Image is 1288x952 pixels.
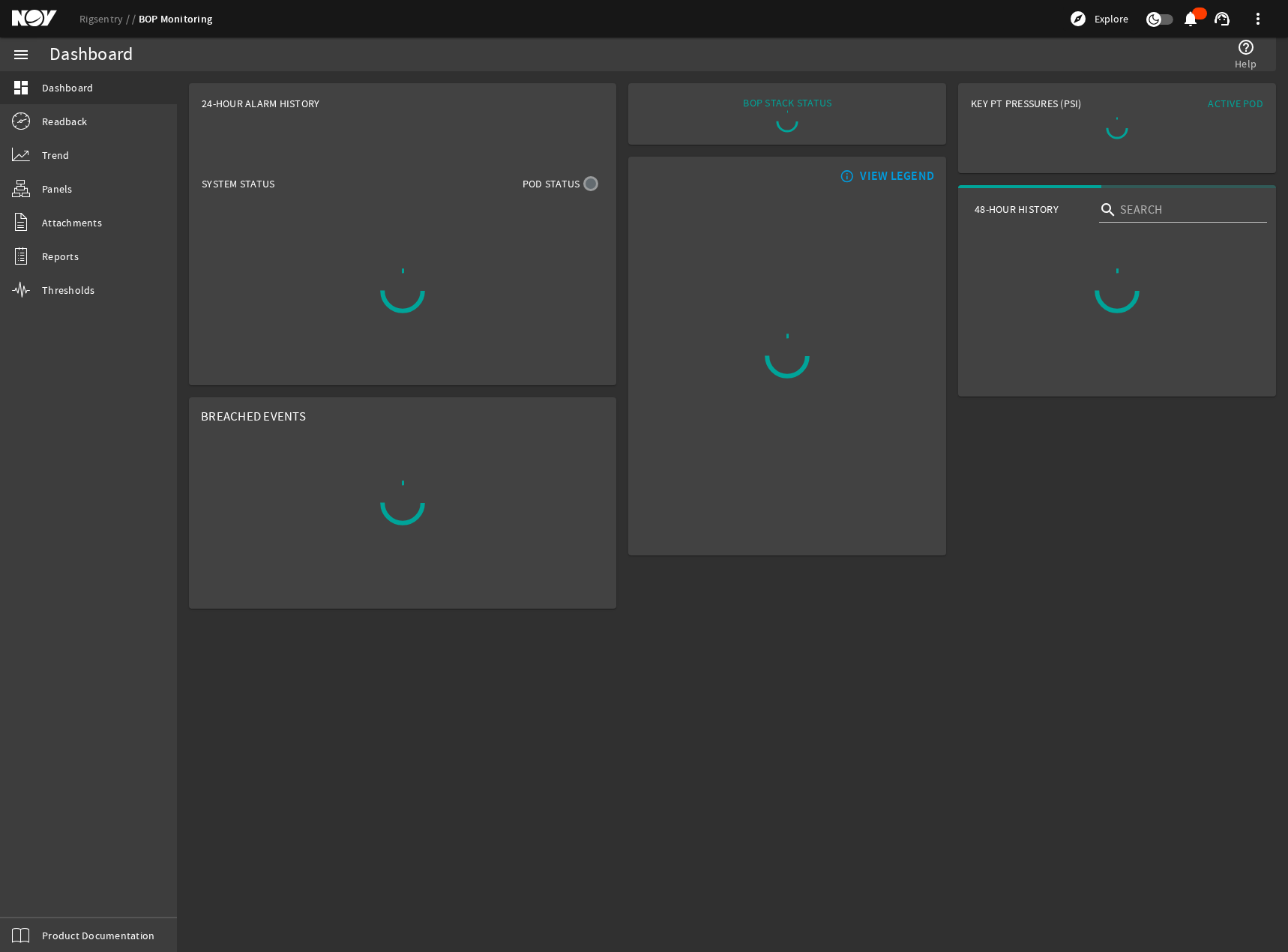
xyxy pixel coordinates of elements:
mat-icon: explore [1069,10,1087,28]
span: Attachments [42,215,102,230]
a: BOP Monitoring [139,12,213,26]
span: Pod Status [523,176,580,191]
mat-icon: notifications [1182,10,1200,28]
span: Active Pod [1208,97,1263,110]
div: BOP STACK STATUS [743,95,831,110]
span: Reports [42,249,79,264]
span: Readback [42,114,87,129]
span: 24-Hour Alarm History [202,96,319,111]
span: System Status [202,176,274,191]
button: Explore [1063,7,1134,31]
span: 48-Hour History [975,202,1059,217]
mat-icon: help_outline [1237,38,1255,56]
div: Dashboard [49,47,133,62]
mat-icon: menu [12,46,30,64]
div: VIEW LEGEND [860,169,934,184]
a: Rigsentry [79,12,132,25]
span: Dashboard [42,80,93,95]
span: Help [1235,56,1257,71]
span: Product Documentation [42,928,154,943]
mat-icon: dashboard [12,79,30,97]
span: Explore [1095,11,1128,26]
span: Panels [42,181,73,196]
mat-icon: info_outline [837,170,855,182]
span: Thresholds [42,283,95,298]
span: Breached Events [201,409,306,424]
button: more_vert [1240,1,1276,37]
div: Key PT Pressures (PSI) [971,96,1117,117]
mat-icon: support_agent [1213,10,1231,28]
i: search [1099,201,1117,219]
input: Search [1120,201,1255,219]
span: Trend [42,148,69,163]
